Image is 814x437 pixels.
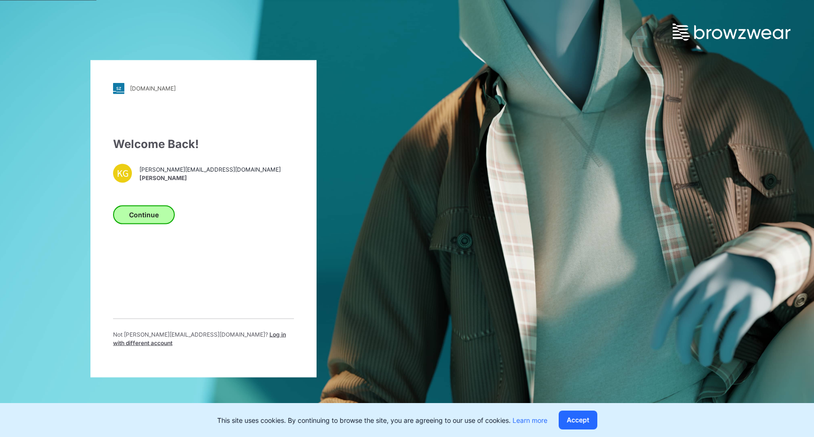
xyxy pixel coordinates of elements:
[139,165,281,174] span: [PERSON_NAME][EMAIL_ADDRESS][DOMAIN_NAME]
[513,416,547,424] a: Learn more
[113,82,294,94] a: [DOMAIN_NAME]
[130,85,176,92] div: [DOMAIN_NAME]
[113,330,294,347] p: Not [PERSON_NAME][EMAIL_ADDRESS][DOMAIN_NAME] ?
[113,164,132,182] div: KG
[113,82,124,94] img: stylezone-logo.562084cfcfab977791bfbf7441f1a819.svg
[113,205,175,224] button: Continue
[673,24,790,41] img: browzwear-logo.e42bd6dac1945053ebaf764b6aa21510.svg
[217,415,547,425] p: This site uses cookies. By continuing to browse the site, you are agreeing to our use of cookies.
[113,135,294,152] div: Welcome Back!
[139,174,281,182] span: [PERSON_NAME]
[559,411,597,429] button: Accept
